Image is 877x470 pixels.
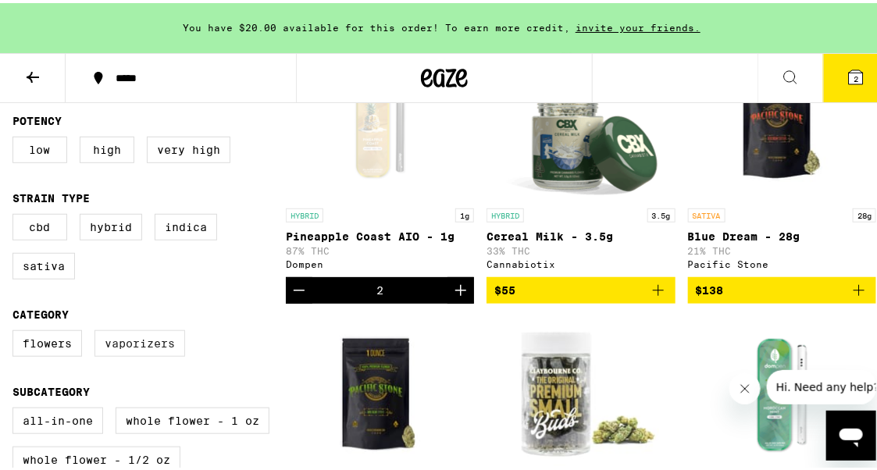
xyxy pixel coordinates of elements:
label: All-In-One [12,404,103,431]
div: Dompen [286,256,474,266]
legend: Potency [12,112,62,124]
span: $55 [494,281,515,294]
p: 1g [455,205,474,219]
button: Decrement [286,274,312,301]
label: Flowers [12,327,82,354]
label: Indica [155,211,217,237]
p: Pineapple Coast AIO - 1g [286,227,474,240]
span: 2 [854,71,858,80]
iframe: Close message [729,370,761,401]
a: Open page for Cereal Milk - 3.5g from Cannabiotix [487,41,675,274]
legend: Strain Type [12,189,90,201]
iframe: Button to launch messaging window [826,408,876,458]
img: Cannabiotix - Cereal Milk - 3.5g [503,41,659,198]
span: Hi. Need any help? [9,11,112,23]
label: CBD [12,211,67,237]
img: Dompen - 1:1 Mint AIO - 1g [704,313,860,469]
label: Very High [147,134,230,160]
img: Pacific Stone - 805 Glue - 28g [302,313,458,469]
label: Vaporizers [94,327,185,354]
label: Whole Flower - 1 oz [116,404,269,431]
legend: Subcategory [12,383,90,395]
span: invite your friends. [570,20,706,30]
label: High [80,134,134,160]
p: Blue Dream - 28g [688,227,876,240]
button: Add to bag [688,274,876,301]
span: You have $20.00 available for this order! To earn more credit, [183,20,570,30]
span: $138 [696,281,724,294]
button: Increment [447,274,474,301]
label: Low [12,134,67,160]
label: Sativa [12,250,75,276]
p: 87% THC [286,243,474,253]
iframe: Message from company [767,367,876,401]
p: HYBRID [286,205,323,219]
div: Pacific Stone [688,256,876,266]
div: Cannabiotix [487,256,675,266]
p: SATIVA [688,205,725,219]
a: Open page for Blue Dream - 28g from Pacific Stone [688,41,876,274]
label: Hybrid [80,211,142,237]
legend: Category [12,305,69,318]
div: 2 [376,281,383,294]
img: Claybourne Co. - GMO Premium Smalls - 14g [503,313,659,469]
button: Add to bag [487,274,675,301]
img: Pacific Stone - Blue Dream - 28g [704,41,860,198]
p: 33% THC [487,243,675,253]
p: 28g [853,205,876,219]
p: 3.5g [647,205,676,219]
p: 21% THC [688,243,876,253]
p: HYBRID [487,205,524,219]
label: Whole Flower - 1/2 oz [12,443,180,470]
a: Open page for Pineapple Coast AIO - 1g from Dompen [286,41,474,274]
p: Cereal Milk - 3.5g [487,227,675,240]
